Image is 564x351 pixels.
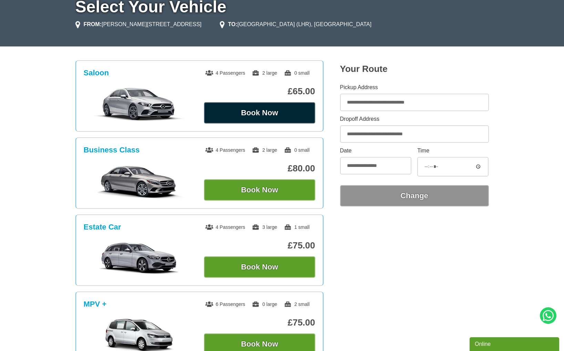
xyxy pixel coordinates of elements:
[284,147,309,153] span: 0 small
[340,85,489,90] label: Pickup Address
[87,87,191,121] img: Saloon
[84,68,109,77] h3: Saloon
[84,223,121,232] h3: Estate Car
[252,147,277,153] span: 2 large
[252,301,277,307] span: 0 large
[284,301,309,307] span: 2 small
[204,163,315,174] p: £80.00
[84,21,102,27] strong: FROM:
[284,70,309,76] span: 0 small
[204,256,315,278] button: Book Now
[205,147,245,153] span: 4 Passengers
[340,116,489,122] label: Dropoff Address
[228,21,237,27] strong: TO:
[252,224,277,230] span: 3 large
[204,102,315,124] button: Book Now
[252,70,277,76] span: 2 large
[84,300,107,309] h3: MPV +
[417,148,489,153] label: Time
[204,317,315,328] p: £75.00
[340,148,411,153] label: Date
[87,164,191,199] img: Business Class
[204,179,315,201] button: Book Now
[205,224,245,230] span: 4 Passengers
[470,336,561,351] iframe: chat widget
[284,224,309,230] span: 1 small
[84,146,140,155] h3: Business Class
[87,241,191,276] img: Estate Car
[340,64,489,74] h2: Your Route
[204,86,315,97] p: £65.00
[204,240,315,251] p: £75.00
[205,70,245,76] span: 4 Passengers
[75,20,202,29] li: [PERSON_NAME][STREET_ADDRESS]
[220,20,371,29] li: [GEOGRAPHIC_DATA] (LHR), [GEOGRAPHIC_DATA]
[340,185,489,206] button: Change
[205,301,245,307] span: 6 Passengers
